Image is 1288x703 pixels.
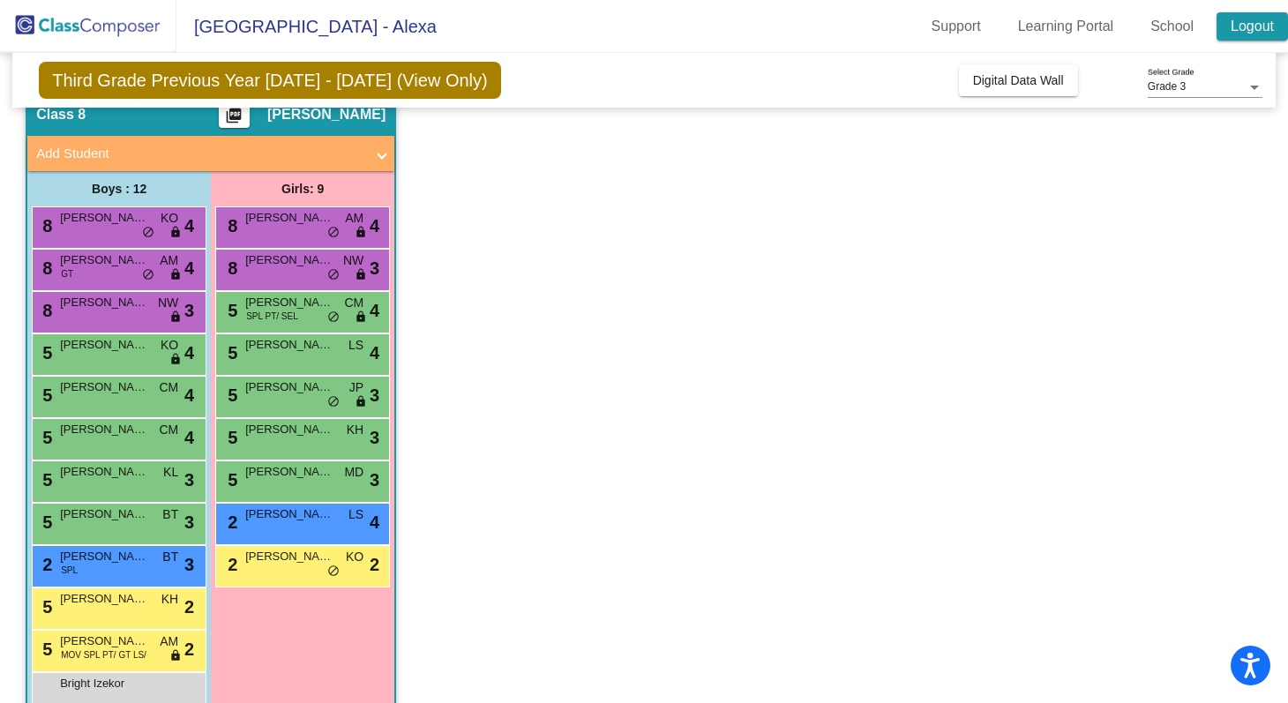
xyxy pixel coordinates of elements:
span: [PERSON_NAME] [245,294,333,311]
span: Bright Izekor [60,675,148,692]
span: [PERSON_NAME] [245,378,333,396]
span: NW [343,251,363,270]
mat-expansion-panel-header: Add Student [27,136,394,171]
span: [PERSON_NAME] [60,378,148,396]
span: 3 [184,551,194,578]
span: do_not_disturb_alt [142,268,154,282]
span: 3 [370,424,379,451]
span: SPL [61,564,78,577]
span: AM [160,632,178,651]
span: [PERSON_NAME] [60,294,148,311]
span: 3 [184,467,194,493]
span: 5 [223,343,237,363]
span: [PERSON_NAME] [60,505,148,523]
span: 5 [38,639,52,659]
span: KH [347,421,363,439]
a: Learning Portal [1004,12,1128,41]
span: Digital Data Wall [973,73,1064,87]
span: do_not_disturb_alt [327,565,340,579]
span: [PERSON_NAME] [60,463,148,481]
span: 4 [370,213,379,239]
span: BT [162,548,178,566]
span: 8 [223,216,237,236]
span: 3 [184,509,194,535]
span: [PERSON_NAME] [60,209,148,227]
mat-icon: picture_as_pdf [223,107,244,131]
span: 4 [370,340,379,366]
span: [PERSON_NAME] [60,632,148,650]
span: do_not_disturb_alt [327,395,340,409]
span: BT [162,505,178,524]
span: [PERSON_NAME] [245,336,333,354]
span: 8 [38,258,52,278]
span: [PERSON_NAME] [245,463,333,481]
span: AM [345,209,363,228]
span: CM [159,421,178,439]
span: 4 [370,297,379,324]
span: LS [348,505,363,524]
span: 5 [223,385,237,405]
span: Grade 3 [1148,80,1186,93]
span: 5 [223,470,237,490]
span: [PERSON_NAME][DEMOGRAPHIC_DATA] [245,505,333,523]
span: 3 [370,255,379,281]
span: 3 [370,467,379,493]
span: lock [355,395,367,409]
span: 5 [38,512,52,532]
span: lock [169,310,182,325]
span: lock [169,268,182,282]
span: CM [344,294,363,312]
span: lock [355,226,367,240]
span: KO [161,209,178,228]
div: Girls: 9 [211,171,394,206]
span: KO [161,336,178,355]
div: Boys : 12 [27,171,211,206]
span: 4 [184,255,194,281]
span: 2 [370,551,379,578]
span: [PERSON_NAME] [245,209,333,227]
span: [PERSON_NAME] [245,421,333,438]
span: do_not_disturb_alt [142,226,154,240]
span: AM [160,251,178,270]
span: [PERSON_NAME] [60,336,148,354]
span: 4 [370,509,379,535]
button: Print Students Details [219,101,250,128]
span: 2 [184,594,194,620]
span: 4 [184,340,194,366]
span: [GEOGRAPHIC_DATA] - Alexa [176,12,437,41]
span: MD [344,463,363,482]
span: [PERSON_NAME] [245,251,333,269]
span: 8 [38,216,52,236]
span: [PERSON_NAME] [60,548,148,565]
span: [PERSON_NAME] [60,251,148,269]
span: MOV SPL PT/ GT LS/ [61,648,146,662]
span: 4 [184,213,194,239]
span: Third Grade Previous Year [DATE] - [DATE] (View Only) [39,62,501,99]
span: 3 [184,297,194,324]
span: 5 [38,597,52,617]
span: lock [355,268,367,282]
span: lock [169,649,182,663]
span: 5 [223,301,237,320]
span: 8 [223,258,237,278]
a: Logout [1217,12,1288,41]
span: 5 [38,470,52,490]
span: JP [349,378,363,397]
button: Digital Data Wall [959,64,1078,96]
span: 5 [38,343,52,363]
span: LS [348,336,363,355]
span: CM [159,378,178,397]
span: Class 8 [36,106,86,123]
span: 5 [38,428,52,447]
span: 4 [184,382,194,408]
span: [PERSON_NAME] [60,421,148,438]
span: KO [346,548,363,566]
span: 8 [38,301,52,320]
span: 5 [223,428,237,447]
span: [PERSON_NAME] [267,106,386,123]
span: 2 [38,555,52,574]
span: [PERSON_NAME] [60,590,148,608]
mat-panel-title: Add Student [36,144,364,164]
span: 2 [184,636,194,662]
span: 5 [38,385,52,405]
